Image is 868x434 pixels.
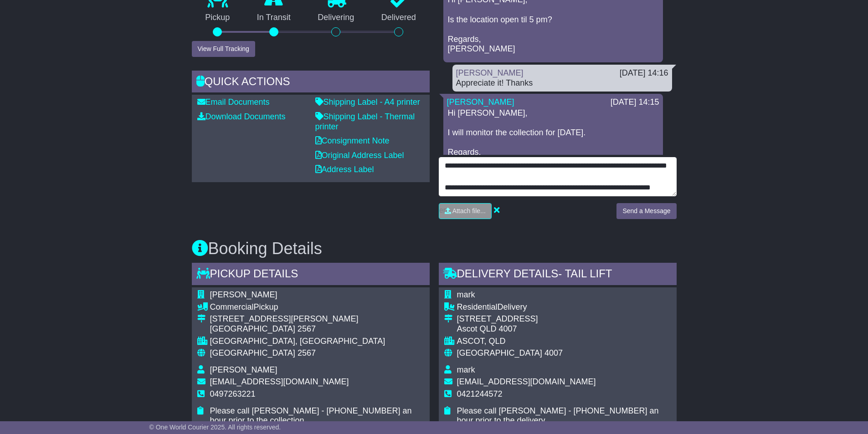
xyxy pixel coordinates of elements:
[457,406,659,425] span: Please call [PERSON_NAME] - [PHONE_NUMBER] an hour prior to the delivery.
[210,302,254,311] span: Commercial
[210,406,412,425] span: Please call [PERSON_NAME] - [PHONE_NUMBER] an hour prior to the collection.
[197,97,270,107] a: Email Documents
[457,389,503,398] span: 0421244572
[457,302,498,311] span: Residential
[620,68,668,78] div: [DATE] 14:16
[210,302,424,312] div: Pickup
[457,290,475,299] span: mark
[558,267,612,280] span: - Tail Lift
[210,365,277,374] span: [PERSON_NAME]
[192,263,430,287] div: Pickup Details
[457,377,596,386] span: [EMAIL_ADDRESS][DOMAIN_NAME]
[243,13,304,23] p: In Transit
[544,348,563,357] span: 4007
[197,112,286,121] a: Download Documents
[457,337,671,347] div: ASCOT, QLD
[210,290,277,299] span: [PERSON_NAME]
[149,424,281,431] span: © One World Courier 2025. All rights reserved.
[448,108,658,168] p: Hi [PERSON_NAME], I will monitor the collection for [DATE]. Regards, [PERSON_NAME]
[210,348,295,357] span: [GEOGRAPHIC_DATA]
[616,203,676,219] button: Send a Message
[456,78,668,88] div: Appreciate it! Thanks
[457,365,475,374] span: mark
[192,71,430,95] div: Quick Actions
[456,68,524,77] a: [PERSON_NAME]
[447,97,514,107] a: [PERSON_NAME]
[192,13,244,23] p: Pickup
[315,97,420,107] a: Shipping Label - A4 printer
[210,389,256,398] span: 0497263221
[304,13,368,23] p: Delivering
[210,314,424,324] div: [STREET_ADDRESS][PERSON_NAME]
[457,324,671,334] div: Ascot QLD 4007
[315,112,415,131] a: Shipping Label - Thermal printer
[457,314,671,324] div: [STREET_ADDRESS]
[210,377,349,386] span: [EMAIL_ADDRESS][DOMAIN_NAME]
[439,263,677,287] div: Delivery Details
[457,348,542,357] span: [GEOGRAPHIC_DATA]
[192,240,677,258] h3: Booking Details
[315,136,390,145] a: Consignment Note
[210,337,424,347] div: [GEOGRAPHIC_DATA], [GEOGRAPHIC_DATA]
[611,97,659,107] div: [DATE] 14:15
[368,13,430,23] p: Delivered
[315,151,404,160] a: Original Address Label
[315,165,374,174] a: Address Label
[192,41,255,57] button: View Full Tracking
[457,302,671,312] div: Delivery
[298,348,316,357] span: 2567
[210,324,424,334] div: [GEOGRAPHIC_DATA] 2567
